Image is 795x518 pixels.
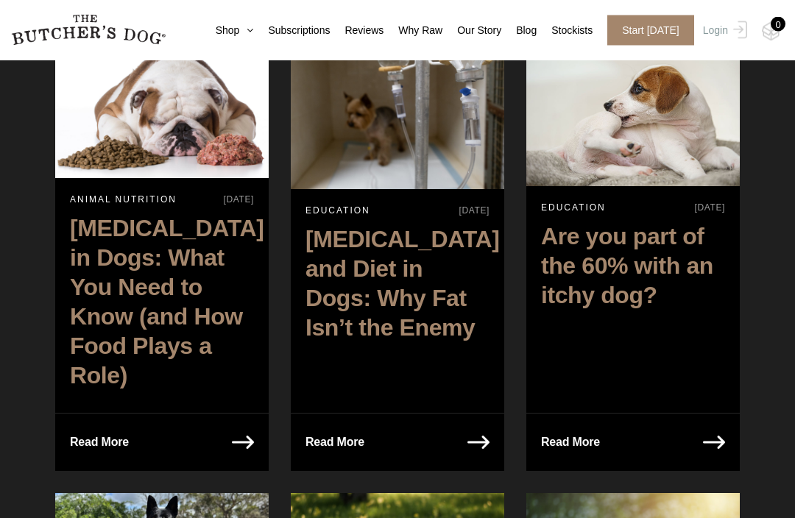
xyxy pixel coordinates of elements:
[291,414,379,472] a: Read More
[526,414,615,472] a: Read More
[695,202,725,215] p: [DATE]
[305,205,370,218] p: EDUCATION
[699,15,747,46] a: Login
[253,23,330,38] a: Subscriptions
[541,202,606,215] p: EDUCATION
[703,436,725,450] img: arrow-right-white.png
[762,22,780,41] img: TBD_Cart-Empty.png
[537,23,593,38] a: Stockists
[224,194,254,207] p: [DATE]
[442,23,501,38] a: Our Story
[70,433,129,453] p: Read More
[305,433,364,453] p: Read More
[55,414,144,472] a: Read More
[501,23,537,38] a: Blog
[384,23,442,38] a: Why Raw
[459,205,490,218] p: [DATE]
[330,23,384,38] a: Reviews
[541,433,600,453] p: Read More
[232,436,254,450] img: arrow-right-white.png
[70,194,177,207] p: ANIMAL NUTRITION
[771,17,785,32] div: 0
[201,23,254,38] a: Shop
[55,207,269,405] a: [MEDICAL_DATA] in Dogs: What You Need to Know (and How Food Plays a Role)
[467,436,490,450] img: arrow-right-white.png
[526,215,740,325] a: Are you part of the 60% with an itchy dog?
[291,218,504,358] a: [MEDICAL_DATA] and Diet in Dogs: Why Fat Isn’t the Enemy
[607,15,694,46] span: Start [DATE]
[593,15,699,46] a: Start [DATE]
